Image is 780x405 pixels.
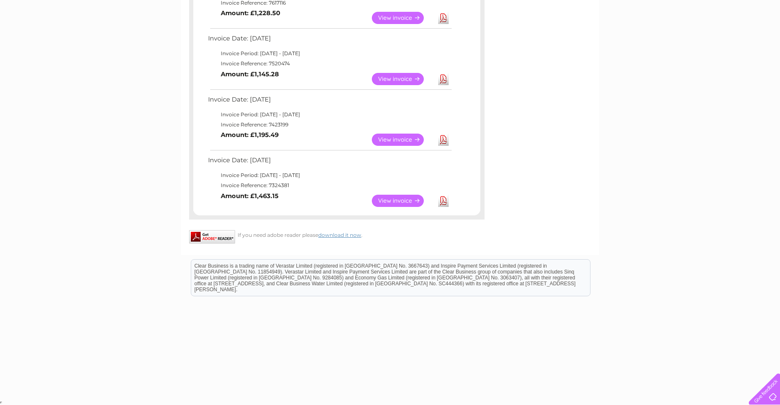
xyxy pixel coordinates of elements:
[438,134,449,146] a: Download
[372,12,434,24] a: View
[189,230,485,238] div: If you need adobe reader please .
[206,180,453,190] td: Invoice Reference: 7324381
[438,73,449,85] a: Download
[27,22,70,48] img: logo.png
[206,48,453,59] td: Invoice Period: [DATE] - [DATE]
[206,170,453,180] td: Invoice Period: [DATE] - [DATE]
[221,131,279,139] b: Amount: £1,195.49
[621,4,679,15] a: 0333 014 3131
[221,192,279,200] b: Amount: £1,463.15
[206,110,453,120] td: Invoice Period: [DATE] - [DATE]
[372,195,434,207] a: View
[206,33,453,48] td: Invoice Date: [DATE]
[724,36,745,42] a: Contact
[438,12,449,24] a: Download
[221,70,279,78] b: Amount: £1,145.28
[653,36,671,42] a: Energy
[206,59,453,69] td: Invoice Reference: 7520474
[631,36,647,42] a: Water
[191,5,590,41] div: Clear Business is a trading name of Verastar Limited (registered in [GEOGRAPHIC_DATA] No. 3667643...
[676,36,701,42] a: Telecoms
[206,120,453,130] td: Invoice Reference: 7423199
[206,94,453,110] td: Invoice Date: [DATE]
[206,155,453,170] td: Invoice Date: [DATE]
[707,36,719,42] a: Blog
[438,195,449,207] a: Download
[372,134,434,146] a: View
[752,36,772,42] a: Log out
[372,73,434,85] a: View
[318,232,361,238] a: download it now
[221,9,280,17] b: Amount: £1,228.50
